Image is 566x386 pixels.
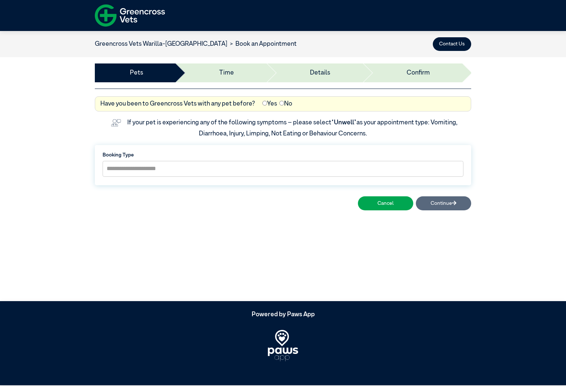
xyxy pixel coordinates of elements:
[268,330,298,361] img: PawsApp
[262,99,277,109] label: Yes
[108,117,124,129] img: vet
[130,68,143,78] a: Pets
[95,39,297,49] nav: breadcrumb
[227,39,297,49] li: Book an Appointment
[95,311,471,318] h5: Powered by Paws App
[358,196,413,210] button: Cancel
[103,151,463,159] label: Booking Type
[262,101,267,106] input: Yes
[433,37,471,51] button: Contact Us
[127,120,459,137] label: If your pet is experiencing any of the following symptoms – please select as your appointment typ...
[331,120,356,126] span: “Unwell”
[100,99,255,109] label: Have you been to Greencross Vets with any pet before?
[95,41,227,47] a: Greencross Vets Warilla-[GEOGRAPHIC_DATA]
[279,101,284,106] input: No
[95,2,165,29] img: f-logo
[279,99,292,109] label: No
